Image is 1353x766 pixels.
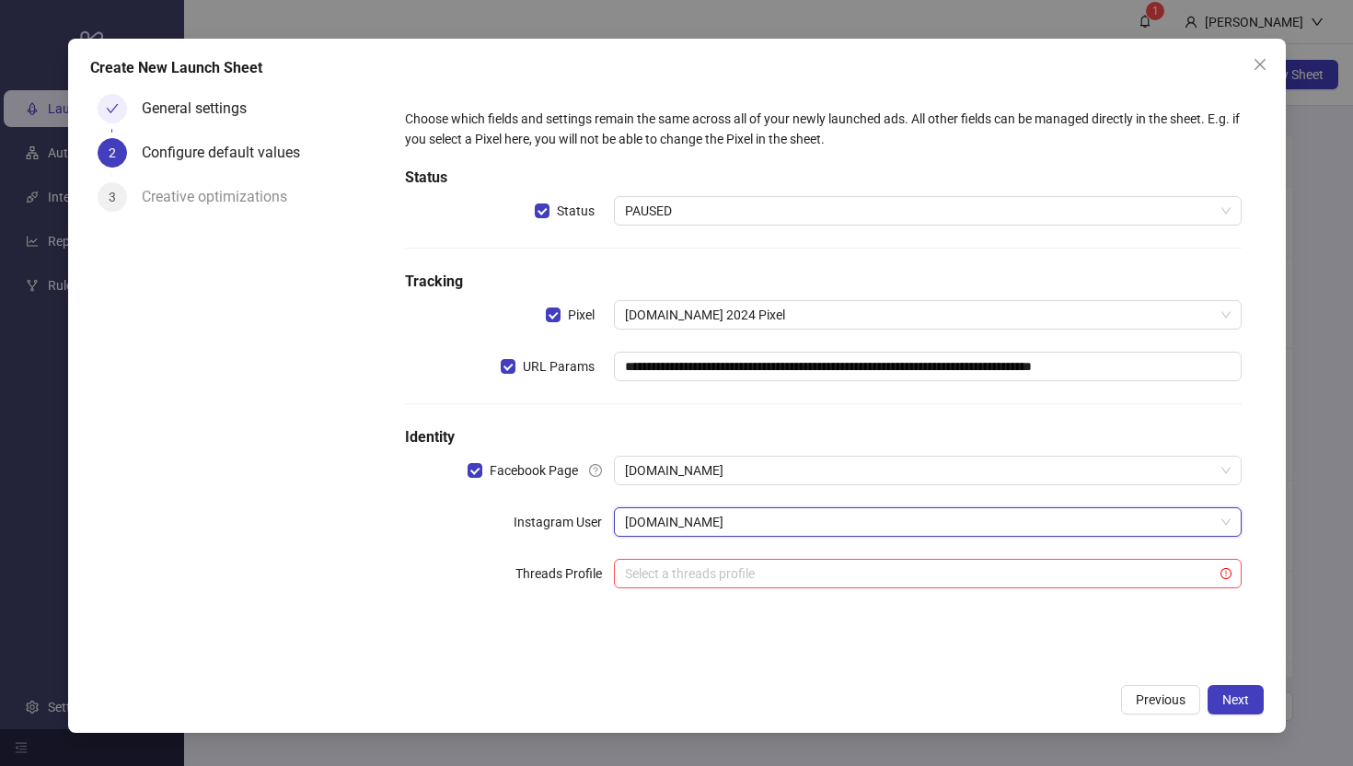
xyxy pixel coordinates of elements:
div: Create New Launch Sheet [90,57,1264,79]
h5: Tracking [405,271,1241,293]
h5: Status [405,167,1241,189]
button: Next [1208,685,1264,714]
span: Pixel [561,305,602,325]
div: Creative optimizations [142,182,302,212]
span: Kitchn.io 2024 Pixel [625,301,1230,329]
span: Facebook Page [482,460,585,481]
label: Instagram User [514,507,614,537]
div: Choose which fields and settings remain the same across all of your newly launched ads. All other... [405,109,1241,149]
span: check [106,102,119,115]
h5: Identity [405,426,1241,448]
span: question-circle [589,464,602,477]
span: URL Params [515,356,602,377]
span: PAUSED [625,197,1230,225]
span: Previous [1136,692,1185,707]
button: Close [1245,50,1275,79]
span: 2 [109,145,116,160]
span: close [1253,57,1267,72]
span: Kitchn.io [625,457,1230,484]
span: 3 [109,190,116,204]
div: General settings [142,94,261,123]
span: exclamation-circle [1220,568,1232,579]
label: Threads Profile [515,559,614,588]
span: Status [549,201,602,221]
div: Configure default values [142,138,315,168]
span: kitchn.io [625,508,1230,536]
span: Next [1222,692,1249,707]
button: Previous [1121,685,1200,714]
